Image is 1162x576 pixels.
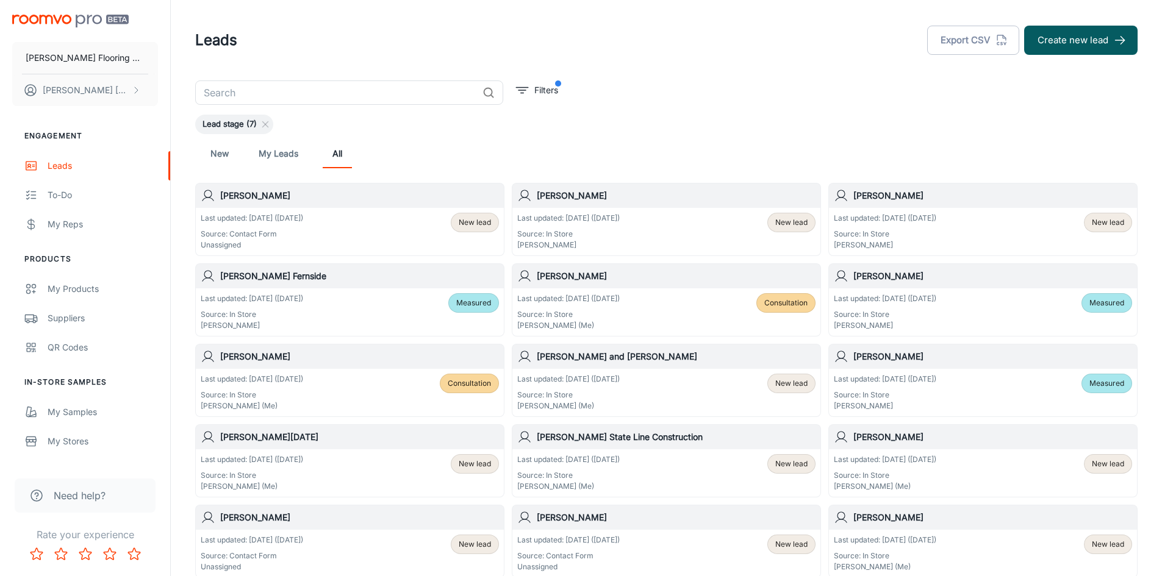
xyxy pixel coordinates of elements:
[834,293,936,304] p: Last updated: [DATE] ([DATE])
[513,80,561,100] button: filter
[220,269,499,283] h6: [PERSON_NAME] Fernside
[48,405,158,419] div: My Samples
[834,240,936,251] p: [PERSON_NAME]
[201,293,303,304] p: Last updated: [DATE] ([DATE])
[534,84,558,97] p: Filters
[853,430,1132,444] h6: [PERSON_NAME]
[775,458,808,469] span: New lead
[24,542,49,566] button: Rate 1 star
[259,139,298,168] a: My Leads
[459,458,491,469] span: New lead
[201,309,303,320] p: Source: In Store
[205,139,234,168] a: New
[853,269,1132,283] h6: [PERSON_NAME]
[201,481,303,492] p: [PERSON_NAME] (Me)
[517,240,620,251] p: [PERSON_NAME]
[828,183,1138,256] a: [PERSON_NAME]Last updated: [DATE] ([DATE])Source: In Store[PERSON_NAME]New lead
[201,454,303,465] p: Last updated: [DATE] ([DATE])
[43,84,129,97] p: [PERSON_NAME] [PERSON_NAME]
[459,539,491,550] span: New lead
[834,213,936,224] p: Last updated: [DATE] ([DATE])
[834,400,936,411] p: [PERSON_NAME]
[1089,297,1124,308] span: Measured
[220,350,499,363] h6: [PERSON_NAME]
[927,26,1019,55] button: Export CSV
[195,183,504,256] a: [PERSON_NAME]Last updated: [DATE] ([DATE])Source: Contact FormUnassignedNew lead
[220,189,499,202] h6: [PERSON_NAME]
[10,527,160,542] p: Rate your experience
[834,309,936,320] p: Source: In Store
[517,213,620,224] p: Last updated: [DATE] ([DATE])
[48,341,158,354] div: QR Codes
[834,470,936,481] p: Source: In Store
[195,118,264,130] span: Lead stage (7)
[1092,458,1124,469] span: New lead
[195,115,273,134] div: Lead stage (7)
[537,350,816,363] h6: [PERSON_NAME] and [PERSON_NAME]
[834,320,936,331] p: [PERSON_NAME]
[201,240,303,251] p: Unassigned
[201,374,303,385] p: Last updated: [DATE] ([DATE])
[54,488,106,503] span: Need help?
[1024,26,1138,55] button: Create new lead
[517,293,620,304] p: Last updated: [DATE] ([DATE])
[834,454,936,465] p: Last updated: [DATE] ([DATE])
[48,159,158,172] div: Leads
[512,424,821,497] a: [PERSON_NAME] State Line ConstructionLast updated: [DATE] ([DATE])Source: In Store[PERSON_NAME] (...
[201,320,303,331] p: [PERSON_NAME]
[1092,217,1124,228] span: New lead
[853,511,1132,524] h6: [PERSON_NAME]
[834,550,936,561] p: Source: In Store
[201,213,303,224] p: Last updated: [DATE] ([DATE])
[853,189,1132,202] h6: [PERSON_NAME]
[195,80,478,105] input: Search
[517,309,620,320] p: Source: In Store
[48,282,158,296] div: My Products
[220,430,499,444] h6: [PERSON_NAME][DATE]
[12,42,158,74] button: [PERSON_NAME] Flooring Center
[512,263,821,336] a: [PERSON_NAME]Last updated: [DATE] ([DATE])Source: In Store[PERSON_NAME] (Me)Consultation
[512,344,821,417] a: [PERSON_NAME] and [PERSON_NAME]Last updated: [DATE] ([DATE])Source: In Store[PERSON_NAME] (Me)New...
[1089,378,1124,389] span: Measured
[456,297,491,308] span: Measured
[512,183,821,256] a: [PERSON_NAME]Last updated: [DATE] ([DATE])Source: In Store[PERSON_NAME]New lead
[195,344,504,417] a: [PERSON_NAME]Last updated: [DATE] ([DATE])Source: In Store[PERSON_NAME] (Me)Consultation
[517,320,620,331] p: [PERSON_NAME] (Me)
[201,535,303,546] p: Last updated: [DATE] ([DATE])
[517,561,620,572] p: Unassigned
[48,188,158,202] div: To-do
[459,217,491,228] span: New lead
[201,389,303,400] p: Source: In Store
[195,29,237,51] h1: Leads
[201,561,303,572] p: Unassigned
[834,481,936,492] p: [PERSON_NAME] (Me)
[98,542,122,566] button: Rate 4 star
[517,470,620,481] p: Source: In Store
[517,550,620,561] p: Source: Contact Form
[764,297,808,308] span: Consultation
[448,378,491,389] span: Consultation
[517,400,620,411] p: [PERSON_NAME] (Me)
[48,218,158,231] div: My Reps
[122,542,146,566] button: Rate 5 star
[775,539,808,550] span: New lead
[828,424,1138,497] a: [PERSON_NAME]Last updated: [DATE] ([DATE])Source: In Store[PERSON_NAME] (Me)New lead
[517,374,620,385] p: Last updated: [DATE] ([DATE])
[49,542,73,566] button: Rate 2 star
[73,542,98,566] button: Rate 3 star
[517,535,620,546] p: Last updated: [DATE] ([DATE])
[201,550,303,561] p: Source: Contact Form
[537,430,816,444] h6: [PERSON_NAME] State Line Construction
[828,263,1138,336] a: [PERSON_NAME]Last updated: [DATE] ([DATE])Source: In Store[PERSON_NAME]Measured
[517,454,620,465] p: Last updated: [DATE] ([DATE])
[834,229,936,240] p: Source: In Store
[834,535,936,546] p: Last updated: [DATE] ([DATE])
[775,217,808,228] span: New lead
[12,74,158,106] button: [PERSON_NAME] [PERSON_NAME]
[853,350,1132,363] h6: [PERSON_NAME]
[537,511,816,524] h6: [PERSON_NAME]
[48,435,158,448] div: My Stores
[537,269,816,283] h6: [PERSON_NAME]
[517,481,620,492] p: [PERSON_NAME] (Me)
[537,189,816,202] h6: [PERSON_NAME]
